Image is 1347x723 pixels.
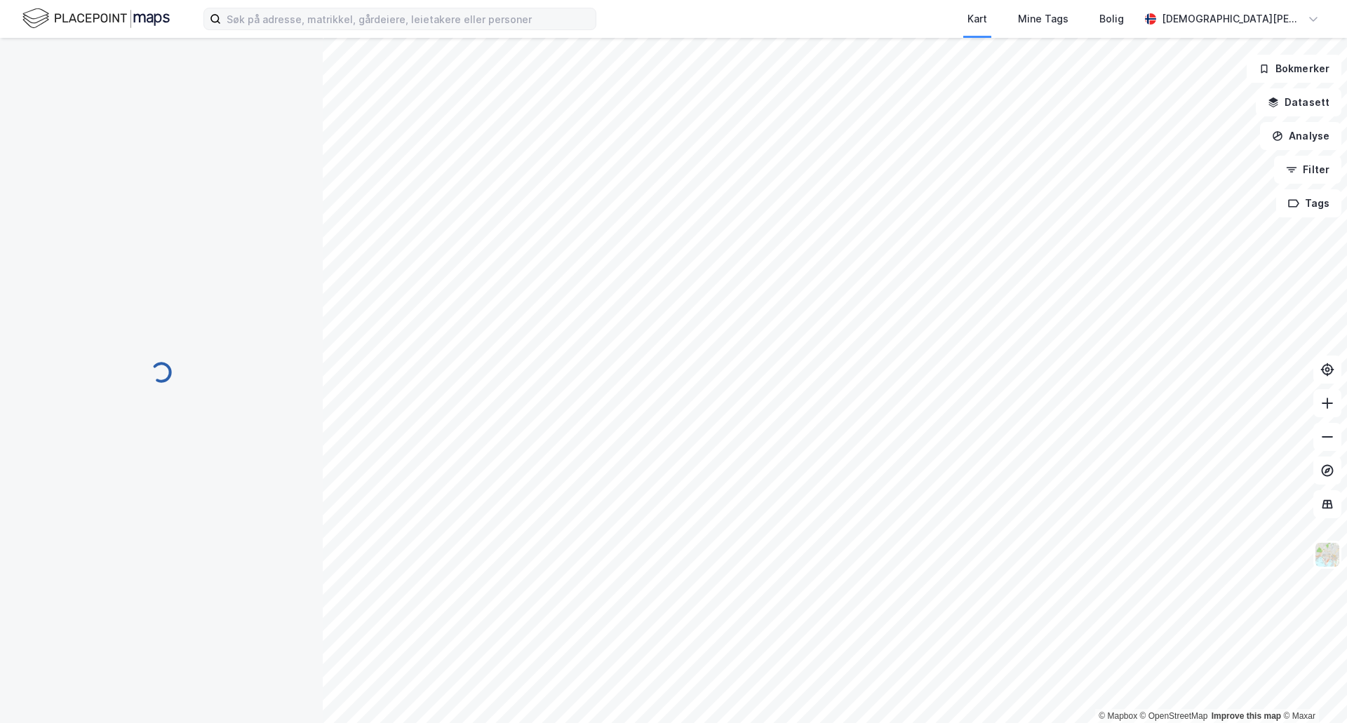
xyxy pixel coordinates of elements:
div: Mine Tags [1018,11,1068,27]
a: OpenStreetMap [1140,711,1208,721]
img: logo.f888ab2527a4732fd821a326f86c7f29.svg [22,6,170,31]
button: Analyse [1260,122,1341,150]
a: Improve this map [1212,711,1281,721]
button: Datasett [1256,88,1341,116]
div: Kontrollprogram for chat [1277,656,1347,723]
a: Mapbox [1099,711,1137,721]
iframe: Chat Widget [1277,656,1347,723]
input: Søk på adresse, matrikkel, gårdeiere, leietakere eller personer [221,8,596,29]
img: Z [1314,541,1341,568]
button: Filter [1274,156,1341,184]
div: Kart [967,11,987,27]
img: spinner.a6d8c91a73a9ac5275cf975e30b51cfb.svg [150,361,173,384]
div: [DEMOGRAPHIC_DATA][PERSON_NAME] [1162,11,1302,27]
button: Bokmerker [1247,55,1341,83]
div: Bolig [1099,11,1124,27]
button: Tags [1276,189,1341,217]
